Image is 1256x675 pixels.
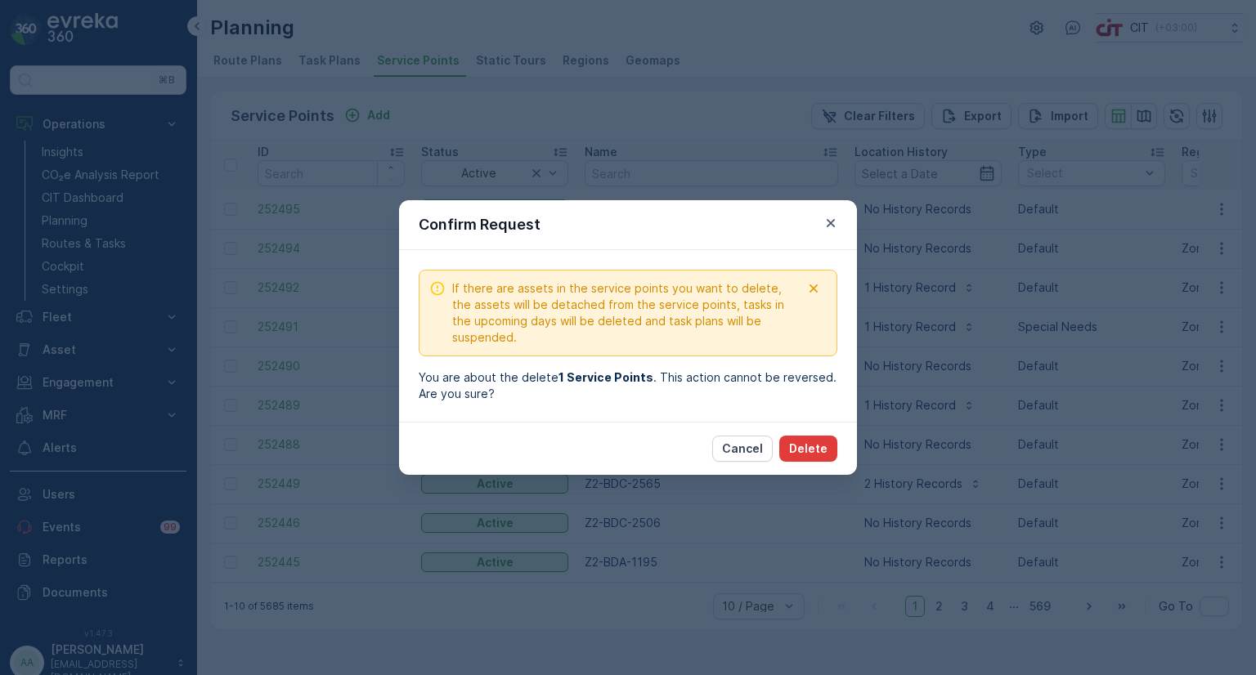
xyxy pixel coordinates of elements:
p: Delete [789,440,828,457]
p: Confirm Request [419,213,541,236]
b: 1 Service Points [558,370,653,384]
span: If there are assets in the service points you want to delete, the assets will be detached from th... [452,280,801,346]
button: Cancel [712,436,773,462]
button: Delete [779,436,837,462]
p: Cancel [722,440,763,457]
div: You are about the delete . This action cannot be reversed. Are you sure? [419,369,837,402]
